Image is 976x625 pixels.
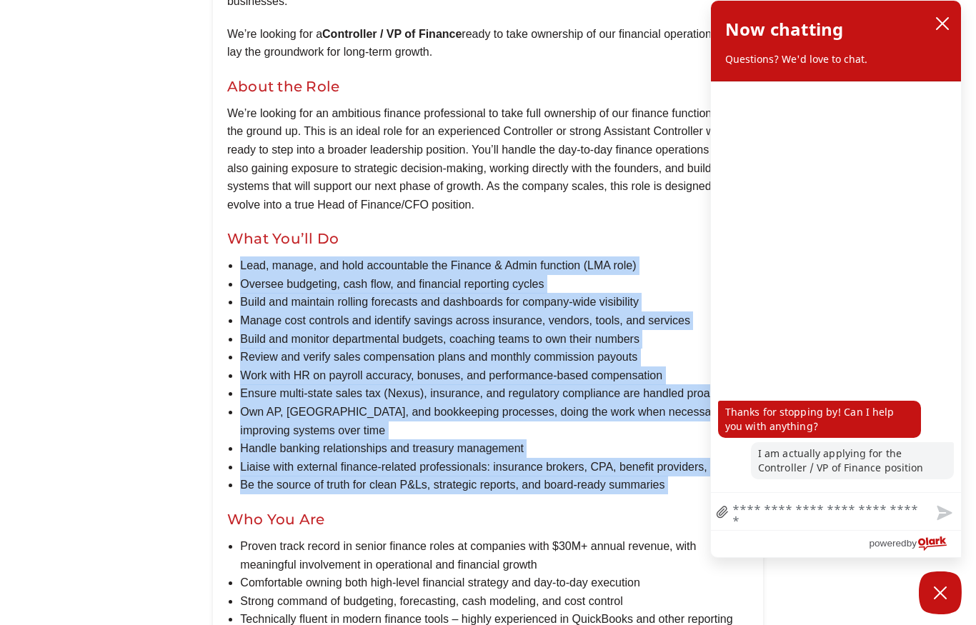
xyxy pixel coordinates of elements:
[240,275,749,294] li: Oversee budgeting, cash flow, and financial reporting cycles
[711,81,961,492] div: chat
[227,76,749,97] h2: About the Role
[240,293,749,311] li: Build and maintain rolling forecasts and dashboards for company-wide visibility
[907,534,917,552] span: by
[227,104,749,214] p: We’re looking for an ambitious finance professional to take full ownership of our finance functio...
[240,537,749,574] li: Proven track record in senior finance roles at companies with $30M+ annual revenue, with meaningf...
[322,28,462,40] b: Controller / VP of Finance
[240,403,749,439] li: Own AP, [GEOGRAPHIC_DATA], and bookkeeping processes, doing the work when necessary and improving...
[869,534,906,552] span: powered
[227,25,749,61] p: We’re looking for a ready to take ownership of our financial operations and lay the groundwork fo...
[240,384,749,403] li: Ensure multi-state sales tax (Nexus), insurance, and regulatory compliance are handled proactively
[240,330,749,349] li: Build and monitor departmental budgets, coaching teams to own their numbers
[725,15,843,44] h2: Now chatting
[240,256,749,275] li: Lead, manage, and hold accountable the Finance & Admin function (LMA role)
[718,401,921,438] p: Thanks for stopping by! Can I help you with anything?
[925,497,961,530] button: Send message
[227,228,749,249] h2: What You’ll Do
[711,496,734,530] a: file upload
[725,52,947,66] p: Questions? We'd love to chat.
[931,13,954,34] button: close chatbox
[240,458,749,476] li: Liaise with external finance-related professionals: insurance brokers, CPA, benefit providers, etc.
[919,571,962,614] button: Close Chatbox
[240,348,749,366] li: Review and verify sales compensation plans and monthly commission payouts
[240,574,749,592] li: Comfortable owning both high-level financial strategy and day-to-day execution
[240,476,749,494] li: Be the source of truth for clean P&Ls, strategic reports, and board-ready summaries
[227,509,749,530] h2: Who You Are
[240,311,749,330] li: Manage cost controls and identify savings across insurance, vendors, tools, and services
[240,366,749,385] li: Work with HR on payroll accuracy, bonuses, and performance-based compensation
[869,531,961,557] a: Powered by Olark
[751,442,954,479] p: I am actually applying for the Controller / VP of Finance position
[240,592,749,611] li: Strong command of budgeting, forecasting, cash modeling, and cost control
[240,439,749,458] li: Handle banking relationships and treasury management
